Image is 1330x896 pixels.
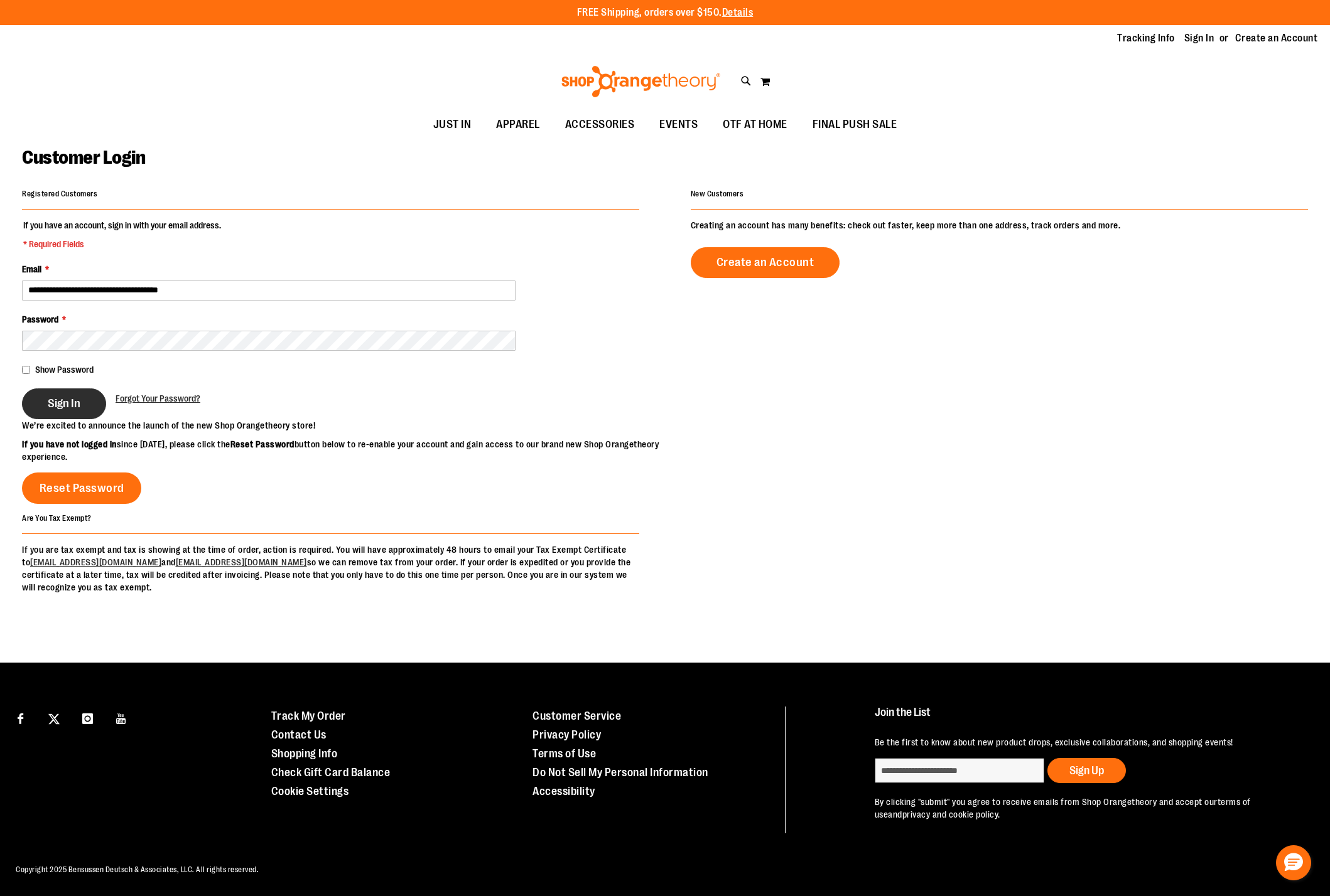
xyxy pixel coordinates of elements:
[1047,758,1126,783] button: Sign Up
[875,796,1299,821] p: By clicking "submit" you agree to receive emails from Shop Orangetheory and accept our and
[22,219,222,250] legend: If you have an account, sign in with your email address.
[176,557,307,567] a: [EMAIL_ADDRESS][DOMAIN_NAME]
[22,438,665,463] p: since [DATE], please click the button below to re-enable your account and gain access to our bran...
[433,110,472,139] span: JUST IN
[496,110,540,139] span: APPAREL
[875,736,1299,749] p: Be the first to know about new product drops, exclusive collaborations, and shopping events!
[1184,31,1214,45] a: Sign In
[111,707,132,728] a: Visit our Youtube page
[22,513,92,522] strong: Are You Tax Exempt?
[9,707,31,728] a: Visit our Facebook page
[553,110,647,139] a: ACCESSORIES
[813,110,897,139] span: FINAL PUSH SALE
[22,388,106,419] button: Sign In
[1276,845,1311,880] button: Hello, have a question? Let’s chat.
[533,728,601,741] a: Privacy Policy
[875,707,1299,730] h4: Join the List
[22,314,58,324] span: Password
[723,110,787,139] span: OTF AT HOME
[271,766,391,779] a: Check Gift Card Balance
[230,439,295,449] strong: Reset Password
[716,255,814,269] span: Create an Account
[116,392,200,405] a: Forgot Your Password?
[565,110,635,139] span: ACCESSORIES
[902,809,1000,819] a: privacy and cookie policy.
[533,785,595,797] a: Accessibility
[647,110,710,139] a: EVENTS
[577,6,754,20] p: FREE Shipping, orders over $150.
[484,110,553,139] a: APPAREL
[22,439,117,449] strong: If you have not logged in
[800,110,910,139] a: FINAL PUSH SALE
[533,710,621,722] a: Customer Service
[691,189,744,198] strong: New Customers
[22,419,665,432] p: We’re excited to announce the launch of the new Shop Orangetheory store!
[271,747,338,760] a: Shopping Info
[22,543,639,594] p: If you are tax exempt and tax is showing at the time of order, action is required. You will have ...
[710,110,800,139] a: OTF AT HOME
[271,728,327,741] a: Contact Us
[116,393,200,403] span: Forgot Your Password?
[48,397,80,410] span: Sign In
[35,365,94,375] span: Show Password
[30,557,161,567] a: [EMAIL_ADDRESS][DOMAIN_NAME]
[533,766,708,779] a: Do Not Sell My Personal Information
[22,472,141,504] a: Reset Password
[77,707,99,728] a: Visit our Instagram page
[271,785,349,797] a: Cookie Settings
[48,713,60,725] img: Twitter
[722,7,754,18] a: Details
[40,481,124,495] span: Reset Password
[1235,31,1318,45] a: Create an Account
[691,247,840,278] a: Create an Account
[875,758,1044,783] input: enter email
[22,264,41,274] span: Email
[421,110,484,139] a: JUST IN
[16,865,259,874] span: Copyright 2025 Bensussen Deutsch & Associates, LLC. All rights reserved.
[1117,31,1175,45] a: Tracking Info
[271,710,346,722] a: Track My Order
[560,66,722,97] img: Shop Orangetheory
[691,219,1308,232] p: Creating an account has many benefits: check out faster, keep more than one address, track orders...
[533,747,596,760] a: Terms of Use
[1069,764,1104,777] span: Sign Up
[23,238,221,250] span: * Required Fields
[659,110,698,139] span: EVENTS
[22,189,97,198] strong: Registered Customers
[22,147,145,168] span: Customer Login
[43,707,65,728] a: Visit our X page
